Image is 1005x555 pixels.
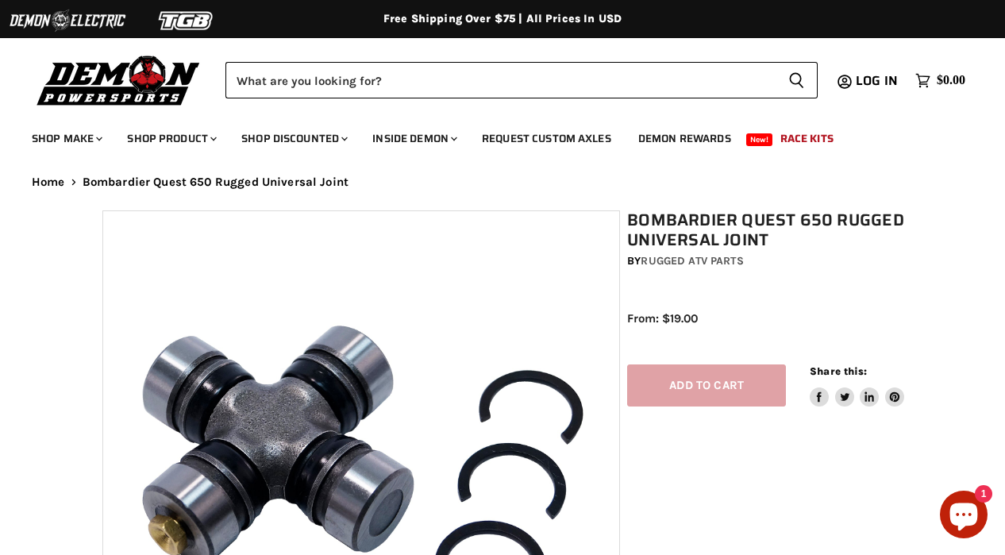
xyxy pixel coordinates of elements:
span: From: $19.00 [627,311,698,326]
span: Share this: [810,365,867,377]
button: Search [776,62,818,98]
a: $0.00 [907,69,973,92]
a: Log in [849,74,907,88]
span: $0.00 [937,73,965,88]
span: Bombardier Quest 650 Rugged Universal Joint [83,175,348,189]
form: Product [225,62,818,98]
a: Shop Discounted [229,122,357,155]
img: Demon Electric Logo 2 [8,6,127,36]
a: Shop Product [115,122,226,155]
h1: Bombardier Quest 650 Rugged Universal Joint [627,210,910,250]
a: Demon Rewards [626,122,743,155]
a: Inside Demon [360,122,467,155]
span: New! [746,133,773,146]
ul: Main menu [20,116,961,155]
a: Rugged ATV Parts [641,254,743,268]
a: Request Custom Axles [470,122,623,155]
a: Home [32,175,65,189]
span: Log in [856,71,898,91]
inbox-online-store-chat: Shopify online store chat [935,491,992,542]
a: Shop Make [20,122,112,155]
img: Demon Powersports [32,52,206,108]
div: by [627,252,910,270]
input: Search [225,62,776,98]
aside: Share this: [810,364,904,407]
img: TGB Logo 2 [127,6,246,36]
a: Race Kits [768,122,845,155]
